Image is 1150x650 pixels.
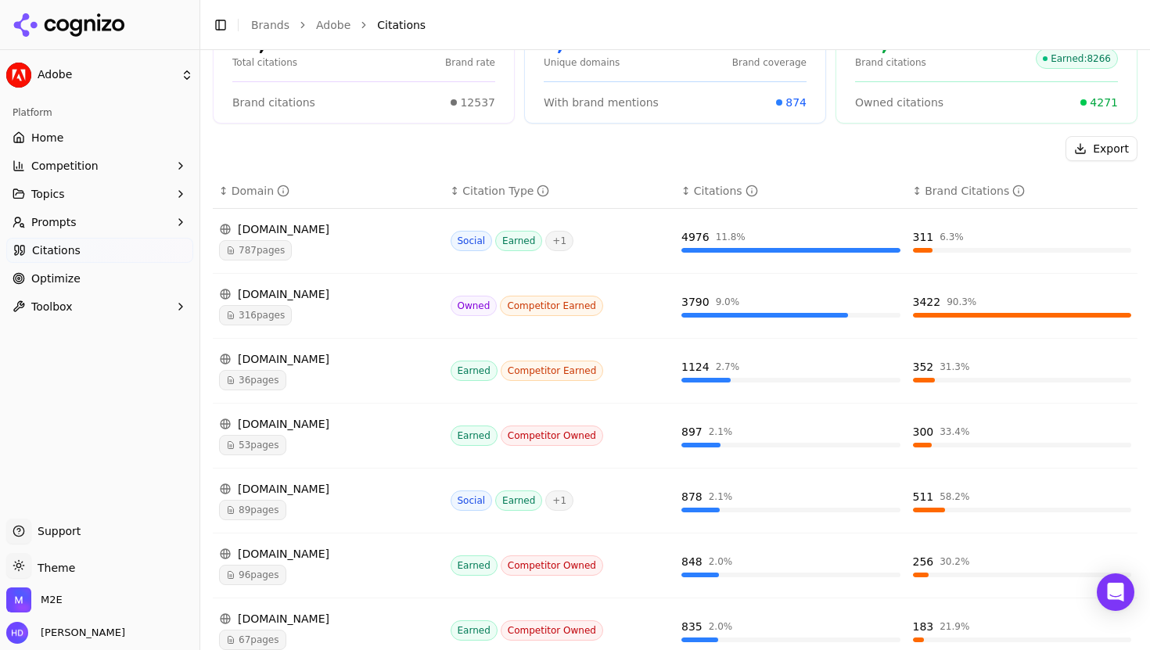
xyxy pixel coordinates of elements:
[681,424,703,440] div: 897
[41,593,63,607] span: M2E
[1090,95,1118,110] span: 4271
[544,56,620,69] p: Unique domains
[32,242,81,258] span: Citations
[501,361,604,381] span: Competitor Earned
[219,286,438,302] div: [DOMAIN_NAME]
[219,416,438,432] div: [DOMAIN_NAME]
[38,68,174,82] span: Adobe
[855,56,928,69] p: Brand citations
[6,294,193,319] button: Toolbox
[31,299,73,314] span: Toolbox
[947,296,976,308] div: 90.3 %
[925,183,1025,199] div: Brand Citations
[855,95,943,110] span: Owned citations
[444,174,676,209] th: citationTypes
[681,489,703,505] div: 878
[6,622,28,644] img: Hakan Degirmenci
[219,611,438,627] div: [DOMAIN_NAME]
[6,100,193,125] div: Platform
[913,294,941,310] div: 3422
[913,619,934,634] div: 183
[681,294,710,310] div: 3790
[495,231,542,251] span: Earned
[6,210,193,235] button: Prompts
[1036,48,1118,69] span: Earned : 8266
[6,587,31,612] img: M2E
[501,426,603,446] span: Competitor Owned
[219,370,286,390] span: 36 pages
[732,56,807,69] p: Brand coverage
[716,231,746,243] div: 11.8 %
[913,183,1132,199] div: ↕Brand Citations
[460,95,495,110] span: 12537
[232,95,315,110] span: Brand citations
[451,620,498,641] span: Earned
[219,435,286,455] span: 53 pages
[907,174,1138,209] th: brandCitationCount
[6,63,31,88] img: Adobe
[219,500,286,520] span: 89 pages
[545,490,573,511] span: + 1
[940,555,969,568] div: 30.2 %
[451,555,498,576] span: Earned
[34,626,125,640] span: [PERSON_NAME]
[31,271,81,286] span: Optimize
[6,238,193,263] a: Citations
[451,296,498,316] span: Owned
[232,56,305,69] p: Total citations
[219,565,286,585] span: 96 pages
[495,490,542,511] span: Earned
[219,240,292,260] span: 787 pages
[913,554,934,569] div: 256
[709,490,733,503] div: 2.1 %
[31,214,77,230] span: Prompts
[6,587,63,612] button: Open organization switcher
[716,361,740,373] div: 2.7 %
[219,351,438,367] div: [DOMAIN_NAME]
[6,181,193,206] button: Topics
[451,426,498,446] span: Earned
[31,158,99,174] span: Competition
[1066,136,1137,161] button: Export
[681,229,710,245] div: 4976
[681,183,900,199] div: ↕Citations
[219,481,438,497] div: [DOMAIN_NAME]
[251,17,1106,33] nav: breadcrumb
[709,620,733,633] div: 2.0 %
[6,153,193,178] button: Competition
[451,490,493,511] span: Social
[6,266,193,291] a: Optimize
[219,630,286,650] span: 67 pages
[681,359,710,375] div: 1124
[219,183,438,199] div: ↕Domain
[940,361,969,373] div: 31.3 %
[219,305,292,325] span: 316 pages
[501,620,603,641] span: Competitor Owned
[501,555,603,576] span: Competitor Owned
[675,174,907,209] th: totalCitationCount
[251,19,289,31] a: Brands
[913,359,934,375] div: 352
[785,95,807,110] span: 874
[31,186,65,202] span: Topics
[316,17,350,33] a: Adobe
[694,183,758,199] div: Citations
[716,296,740,308] div: 9.0 %
[6,622,125,644] button: Open user button
[913,424,934,440] div: 300
[1097,573,1134,611] div: Open Intercom Messenger
[377,17,426,33] span: Citations
[709,426,733,438] div: 2.1 %
[681,619,703,634] div: 835
[913,229,934,245] div: 311
[709,555,733,568] div: 2.0 %
[31,523,81,539] span: Support
[232,183,289,199] div: Domain
[31,130,63,145] span: Home
[445,56,495,69] p: Brand rate
[940,620,969,633] div: 21.9 %
[451,361,498,381] span: Earned
[500,296,603,316] span: Competitor Earned
[545,231,573,251] span: + 1
[451,231,493,251] span: Social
